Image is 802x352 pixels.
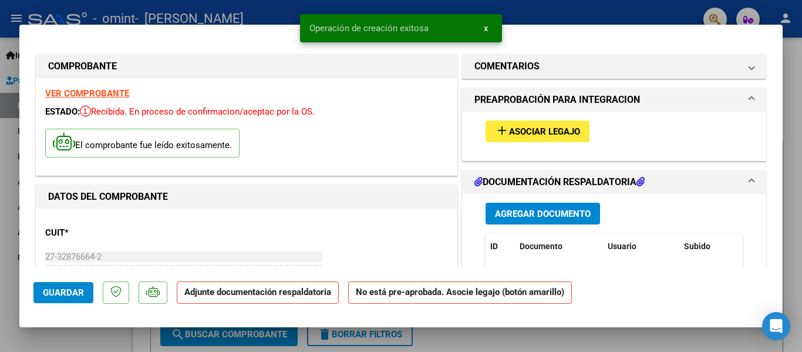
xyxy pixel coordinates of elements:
[45,226,166,240] p: CUIT
[474,59,540,73] h1: COMENTARIOS
[45,106,80,117] span: ESTADO:
[484,23,488,33] span: x
[486,120,589,142] button: Asociar Legajo
[184,287,331,297] strong: Adjunte documentación respaldatoria
[463,55,766,78] mat-expansion-panel-header: COMENTARIOS
[45,88,129,99] a: VER COMPROBANTE
[738,234,797,259] datatable-header-cell: Acción
[463,112,766,160] div: PREAPROBACIÓN PARA INTEGRACION
[48,61,117,72] strong: COMPROBANTE
[608,242,636,251] span: Usuario
[48,191,168,202] strong: DATOS DEL COMPROBANTE
[348,281,572,304] strong: No está pre-aprobada. Asocie legajo (botón amarillo)
[515,234,603,259] datatable-header-cell: Documento
[309,22,429,34] span: Operación de creación exitosa
[474,93,640,107] h1: PREAPROBACIÓN PARA INTEGRACION
[486,234,515,259] datatable-header-cell: ID
[762,312,790,340] div: Open Intercom Messenger
[679,234,738,259] datatable-header-cell: Subido
[520,242,562,251] span: Documento
[474,18,497,39] button: x
[509,126,580,137] span: Asociar Legajo
[463,170,766,194] mat-expansion-panel-header: DOCUMENTACIÓN RESPALDATORIA
[80,106,315,117] span: Recibida. En proceso de confirmacion/aceptac por la OS.
[486,203,600,224] button: Agregar Documento
[33,282,93,303] button: Guardar
[45,129,240,157] p: El comprobante fue leído exitosamente.
[495,209,591,219] span: Agregar Documento
[603,234,679,259] datatable-header-cell: Usuario
[463,88,766,112] mat-expansion-panel-header: PREAPROBACIÓN PARA INTEGRACION
[495,123,509,138] mat-icon: add
[490,242,498,251] span: ID
[684,242,710,251] span: Subido
[474,175,645,189] h1: DOCUMENTACIÓN RESPALDATORIA
[43,287,84,298] span: Guardar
